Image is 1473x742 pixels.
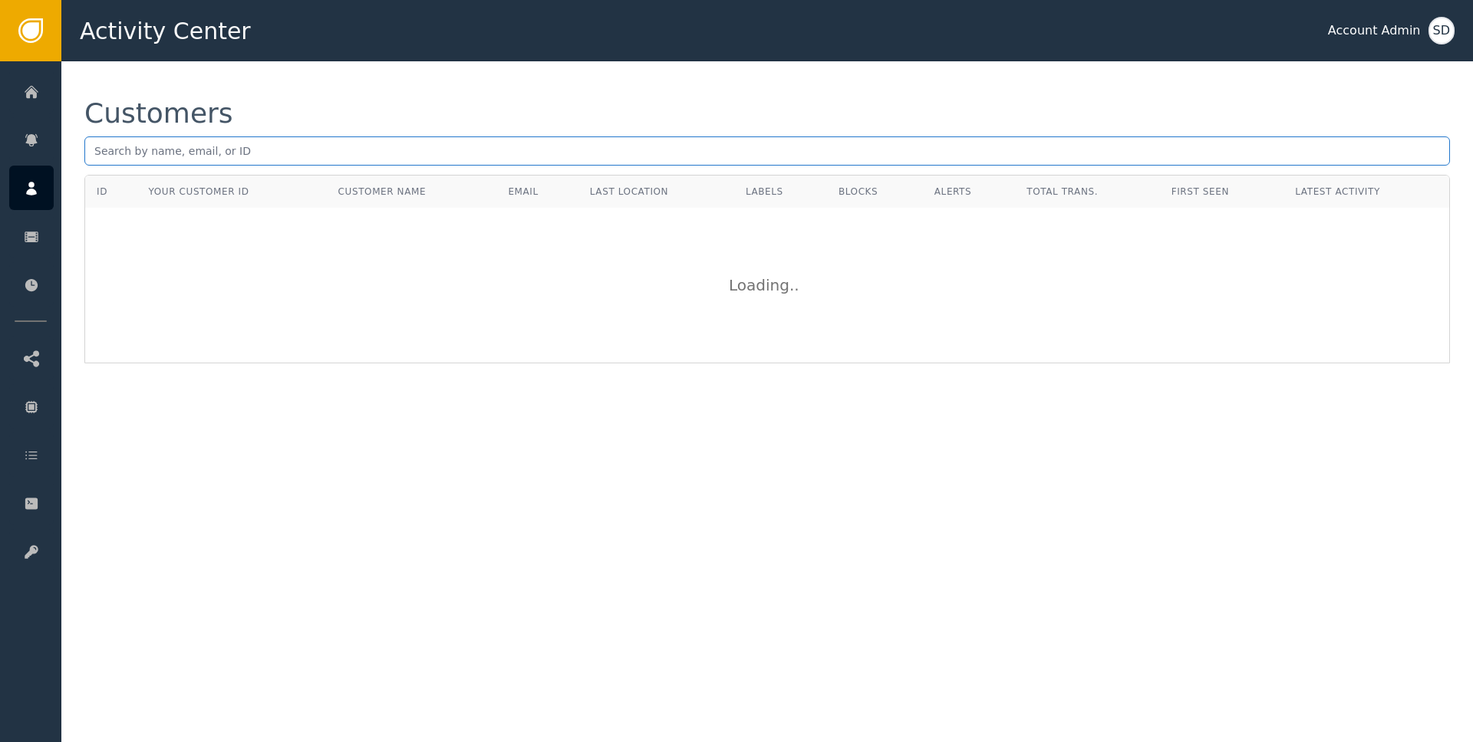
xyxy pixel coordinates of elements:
div: Loading .. [729,274,806,297]
div: ID [97,185,107,199]
div: First Seen [1171,185,1273,199]
div: Email [508,185,566,199]
div: Your Customer ID [148,185,249,199]
div: Labels [746,185,816,199]
button: SD [1429,17,1455,44]
div: Blocks [839,185,911,199]
div: Customer Name [338,185,486,199]
div: Total Trans. [1026,185,1148,199]
div: Customers [84,100,233,127]
div: Alerts [934,185,1003,199]
div: Latest Activity [1295,185,1438,199]
div: Account Admin [1328,21,1421,40]
div: Last Location [590,185,723,199]
input: Search by name, email, or ID [84,136,1450,166]
span: Activity Center [80,14,251,48]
